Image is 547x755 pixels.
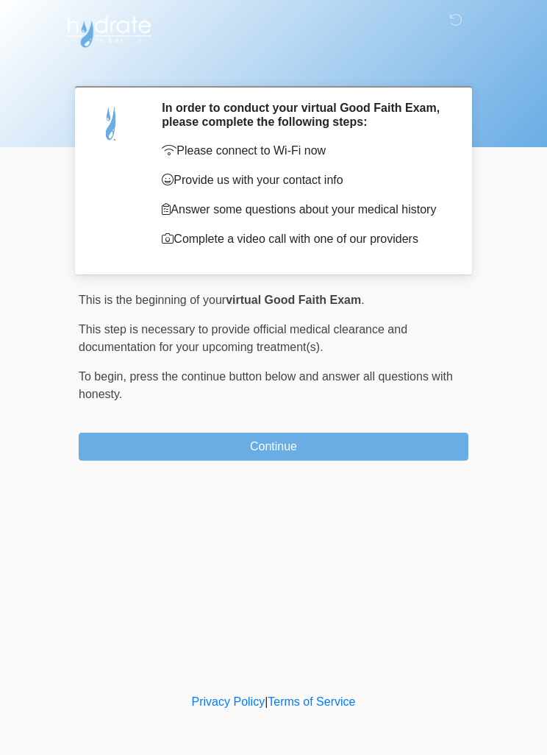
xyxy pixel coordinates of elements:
a: Privacy Policy [192,695,265,708]
span: To begin, [79,370,129,383]
p: Please connect to Wi-Fi now [162,142,446,160]
img: Hydrate IV Bar - Arcadia Logo [64,11,154,49]
p: Provide us with your contact info [162,171,446,189]
span: . [361,294,364,306]
span: This step is necessary to provide official medical clearance and documentation for your upcoming ... [79,323,407,353]
button: Continue [79,433,468,461]
p: Complete a video call with one of our providers [162,230,446,248]
span: press the continue button below and answer all questions with honesty. [79,370,453,400]
h2: In order to conduct your virtual Good Faith Exam, please complete the following steps: [162,101,446,129]
a: | [265,695,268,708]
h1: ‎ ‎ ‎ ‎ [68,53,479,80]
p: Answer some questions about your medical history [162,201,446,219]
img: Agent Avatar [90,101,134,145]
a: Terms of Service [268,695,355,708]
strong: virtual Good Faith Exam [226,294,361,306]
span: This is the beginning of your [79,294,226,306]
